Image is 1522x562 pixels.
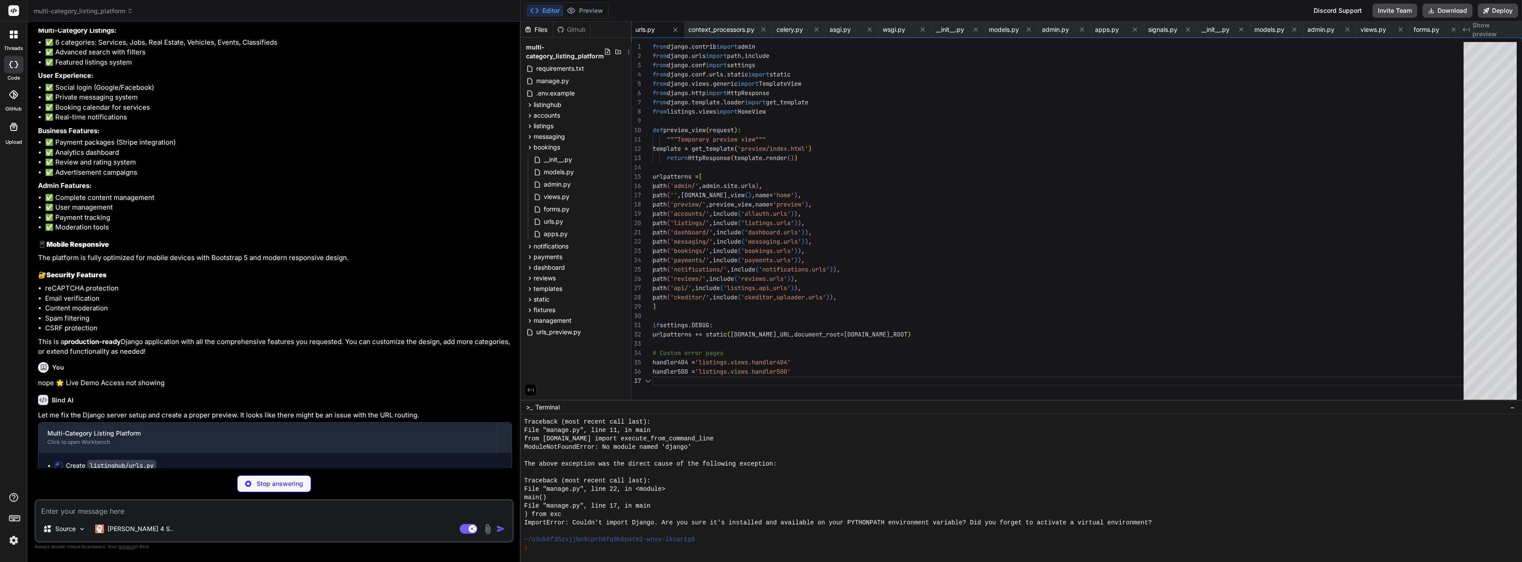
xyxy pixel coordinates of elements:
[670,256,709,264] span: 'payments/'
[794,154,798,162] span: )
[45,83,512,93] li: ✅ Social login (Google/Facebook)
[45,193,512,203] li: ✅ Complete content management
[716,107,738,115] span: import
[1510,403,1515,412] span: −
[46,271,107,279] strong: Security Features
[653,265,667,273] span: path
[653,145,734,153] span: template = get_template
[734,275,738,283] span: (
[677,191,681,199] span: ,
[759,182,762,190] span: ,
[670,210,709,218] span: 'accounts/'
[798,210,801,218] span: ,
[709,219,713,227] span: ,
[826,293,830,301] span: )
[794,247,798,255] span: )
[670,219,709,227] span: 'listings/'
[741,52,745,60] span: ,
[45,92,512,103] li: ✅ Private messaging system
[45,57,512,68] li: ✅ Featured listings system
[38,423,497,452] button: Multi-Category Listing PlatformClick to open Workbench
[534,242,569,251] span: notifications
[45,222,512,233] li: ✅ Moderation tools
[667,219,670,227] span: (
[1372,4,1417,18] button: Invite Team
[653,293,667,301] span: path
[535,63,585,74] span: requirements.txt
[667,265,670,273] span: (
[738,126,741,134] span: :
[667,210,670,218] span: (
[38,126,100,135] strong: Business Features:
[8,74,20,82] label: code
[741,293,826,301] span: 'ckeditor_uploader.urls'
[534,111,560,120] span: accounts
[653,228,667,236] span: path
[667,98,745,106] span: django.template.loader
[631,70,641,79] div: 4
[653,182,667,190] span: path
[670,200,706,208] span: 'preview/'
[801,237,805,245] span: )
[667,154,688,162] span: return
[6,533,21,548] img: settings
[534,252,562,261] span: payments
[631,144,641,153] div: 12
[38,71,93,80] strong: User Experience:
[745,237,801,245] span: 'messaging.urls'
[631,283,641,293] div: 27
[773,200,805,208] span: 'preview'
[730,154,734,162] span: (
[1508,400,1517,414] button: −
[534,295,550,304] span: static
[791,154,794,162] span: )
[716,228,741,236] span: include
[670,237,713,245] span: 'messaging/'
[667,52,706,60] span: django.urls
[745,52,769,60] span: include
[631,126,641,135] div: 10
[631,265,641,274] div: 25
[801,219,805,227] span: ,
[631,191,641,200] div: 17
[713,256,738,264] span: include
[563,4,607,17] button: Preview
[752,200,755,208] span: ,
[801,247,805,255] span: ,
[653,256,667,264] span: path
[755,191,773,199] span: name=
[543,179,572,190] span: admin.py
[830,265,833,273] span: )
[713,219,738,227] span: include
[727,89,769,97] span: HttpResponse
[543,167,575,177] span: models.py
[794,256,798,264] span: )
[631,218,641,228] div: 20
[47,429,488,438] div: Multi-Category Listing Platform
[667,135,766,143] span: """Temporary preview view"""
[631,181,641,191] div: 16
[543,191,570,202] span: views.py
[667,80,738,88] span: django.views.generic
[534,274,556,283] span: reviews
[667,293,670,301] span: (
[805,228,808,236] span: )
[534,263,565,272] span: dashboard
[738,210,741,218] span: (
[631,51,641,61] div: 2
[534,284,562,293] span: templates
[738,247,741,255] span: (
[808,200,812,208] span: ,
[667,107,716,115] span: listings.views
[745,191,748,199] span: (
[769,70,791,78] span: static
[989,25,1019,34] span: models.py
[667,228,670,236] span: (
[631,153,641,163] div: 13
[720,284,723,292] span: (
[483,524,493,534] img: attachment
[34,7,133,15] span: multi-category_listing_platform
[667,42,716,50] span: django.contrib
[741,247,794,255] span: 'bookings.urls'
[45,294,512,304] li: Email verification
